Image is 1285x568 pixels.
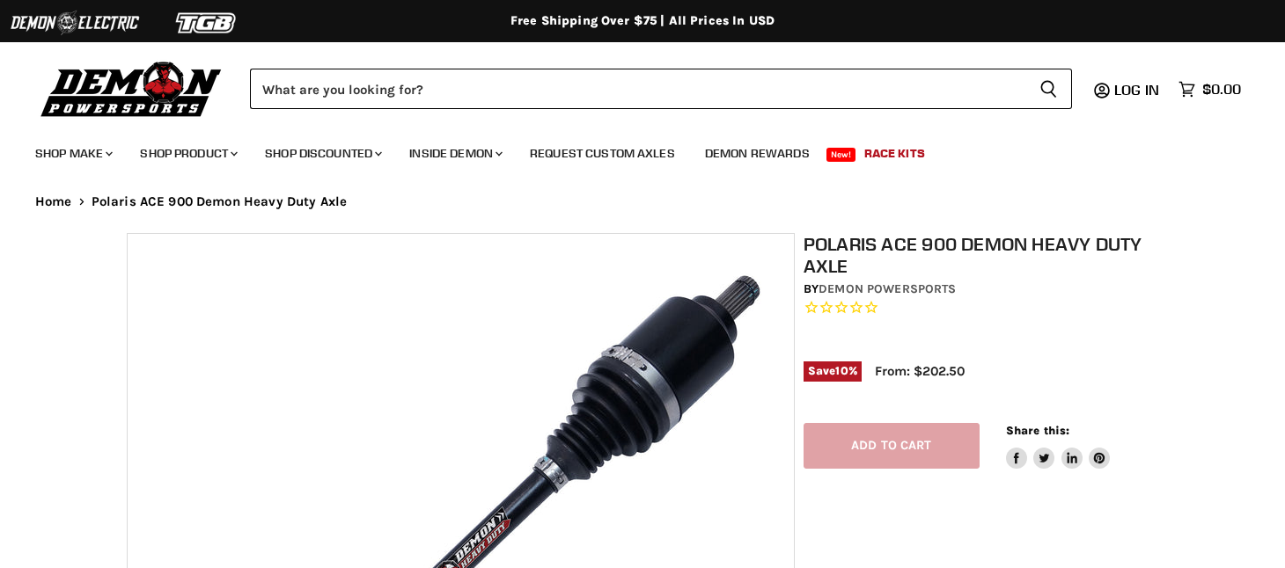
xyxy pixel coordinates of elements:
a: Inside Demon [396,135,513,171]
a: Request Custom Axles [517,135,688,171]
img: TGB Logo 2 [141,6,273,40]
a: Shop Discounted [252,135,393,171]
a: Race Kits [851,135,938,171]
img: Demon Powersports [35,57,228,120]
form: Product [250,69,1072,109]
div: by [804,280,1168,299]
input: Search [250,69,1025,109]
a: Shop Product [127,135,248,171]
span: New! [826,148,856,162]
img: Demon Electric Logo 2 [9,6,141,40]
span: Rated 0.0 out of 5 stars 0 reviews [804,299,1168,317]
a: Demon Powersports [819,281,956,296]
span: From: $202.50 [875,363,965,379]
h1: Polaris ACE 900 Demon Heavy Duty Axle [804,233,1168,277]
ul: Main menu [22,128,1237,171]
a: Home [35,194,72,209]
button: Search [1025,69,1072,109]
a: $0.00 [1170,76,1250,102]
aside: Share this: [1006,423,1111,470]
a: Shop Make [22,135,123,171]
a: Demon Rewards [692,135,823,171]
a: Log in [1106,82,1170,98]
span: Log in [1114,81,1159,98]
span: Share this: [1006,424,1069,437]
span: Polaris ACE 900 Demon Heavy Duty Axle [92,194,348,209]
span: Save % [804,361,862,381]
span: $0.00 [1202,81,1241,98]
span: 10 [835,364,848,377]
